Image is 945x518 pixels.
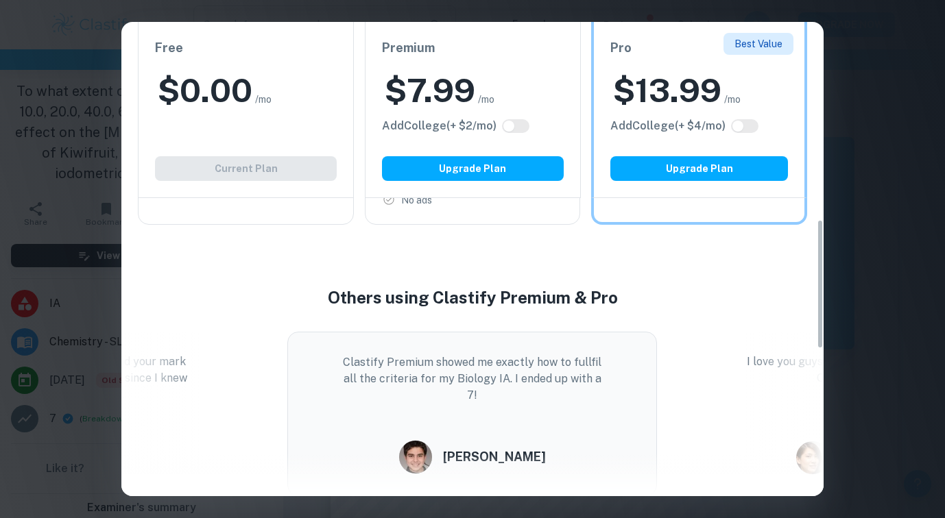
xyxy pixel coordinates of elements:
[255,92,272,107] span: /mo
[613,69,721,112] h2: $ 13.99
[399,441,432,473] img: Carlos
[478,92,494,107] span: /mo
[158,69,252,112] h2: $ 0.00
[155,38,337,58] h6: Free
[443,447,546,467] h6: [PERSON_NAME]
[610,156,788,181] button: Upgrade Plan
[401,193,432,208] p: No ads
[382,118,497,134] h6: Click to see all the additional College features.
[734,36,782,51] p: Best Value
[385,69,475,112] h2: $ 7.99
[724,92,741,107] span: /mo
[610,118,726,134] h6: Click to see all the additional College features.
[343,354,601,404] p: Clastify Premium showed me exactly how to fullfil all the criteria for my Biology IA. I ended up ...
[382,156,564,181] button: Upgrade Plan
[382,38,564,58] h6: Premium
[610,38,788,58] h6: Pro
[121,285,824,310] h4: Others using Clastify Premium & Pro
